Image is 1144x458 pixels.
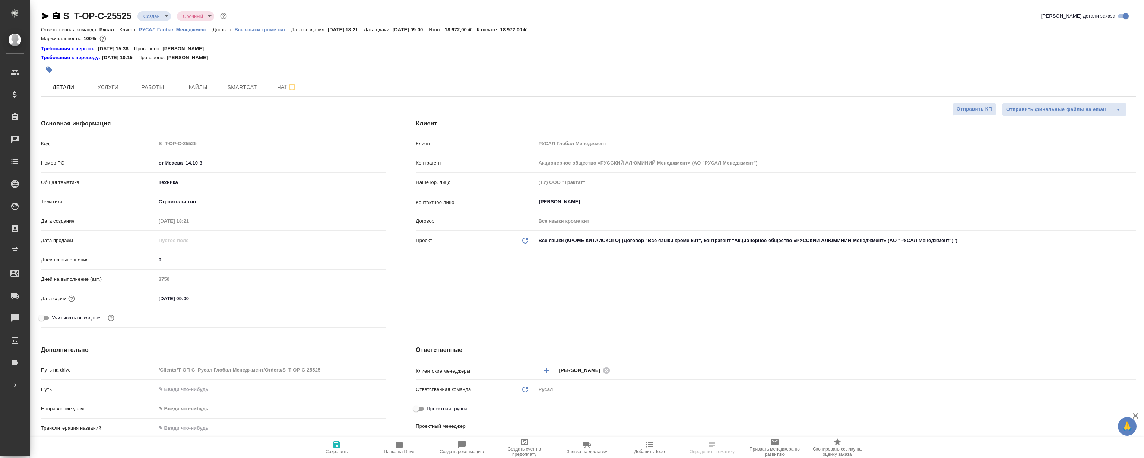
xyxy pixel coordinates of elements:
input: Пустое поле [156,365,386,375]
input: Пустое поле [156,138,386,149]
input: ✎ Введи что-нибудь [156,293,221,304]
div: ✎ Введи что-нибудь [159,405,377,413]
div: [PERSON_NAME] [559,366,612,375]
h4: Клиент [416,119,1136,128]
p: Клиент [416,140,536,147]
button: Заявка на доставку [556,437,618,458]
div: Нажми, чтобы открыть папку с инструкцией [41,54,102,61]
button: Скопировать ссылку на оценку заказа [806,437,869,458]
button: Отправить КП [953,103,996,116]
p: [PERSON_NAME] [162,45,209,53]
p: [DATE] 18:21 [328,27,364,32]
a: Требования к верстке: [41,45,98,53]
span: Услуги [90,83,126,92]
button: Добавить менеджера [538,362,556,379]
p: К оплате: [477,27,500,32]
div: Все языки (КРОМЕ КИТАЙСКОГО) (Договор "Все языки кроме кит", контрагент "Акционерное общество «РУ... [536,234,1136,247]
button: Выбери, если сб и вс нужно считать рабочими днями для выполнения заказа. [106,313,116,323]
p: Дата сдачи [41,295,67,302]
p: 18 972,00 ₽ [445,27,477,32]
button: 0.00 RUB; [98,34,108,44]
input: Пустое поле [536,216,1136,226]
span: [PERSON_NAME] [559,367,605,374]
p: Итого: [428,27,444,32]
div: Создан [137,11,171,21]
p: Договор: [213,27,235,32]
span: Отправить финальные файлы на email [1006,105,1106,114]
p: Код [41,140,156,147]
span: Заявка на доставку [567,449,607,454]
span: Учитывать выходные [52,314,101,322]
button: Срочный [181,13,205,19]
p: Контактное лицо [416,199,536,206]
input: Пустое поле [156,235,221,246]
h4: Ответственные [416,346,1136,354]
button: Сохранить [305,437,368,458]
button: Создать рекламацию [431,437,493,458]
button: Призвать менеджера по развитию [744,437,806,458]
input: Пустое поле [536,158,1136,168]
p: Общая тематика [41,179,156,186]
p: Тематика [41,198,156,206]
button: Добавить Todo [618,437,681,458]
p: Маржинальность: [41,36,83,41]
p: Дней на выполнение [41,256,156,264]
input: Пустое поле [536,138,1136,149]
p: Клиентские менеджеры [416,368,536,375]
p: Путь [41,386,156,393]
button: 🙏 [1118,417,1137,436]
p: 18 972,00 ₽ [500,27,532,32]
button: Определить тематику [681,437,744,458]
div: Создан [177,11,214,21]
p: Наше юр. лицо [416,179,536,186]
span: Проектная группа [427,405,467,413]
span: Сохранить [326,449,348,454]
input: ✎ Введи что-нибудь [156,384,386,395]
p: Дата продажи [41,237,156,244]
a: Все языки кроме кит [234,26,291,32]
div: Техника [156,176,386,189]
span: Призвать менеджера по развитию [748,446,802,457]
span: Папка на Drive [384,449,415,454]
p: [PERSON_NAME] [167,54,213,61]
span: Файлы [180,83,215,92]
p: Договор [416,217,536,225]
p: Русал [99,27,120,32]
button: Скопировать ссылку для ЯМессенджера [41,12,50,20]
span: Smartcat [224,83,260,92]
div: Нажми, чтобы открыть папку с инструкцией [41,45,98,53]
p: Ответственная команда: [41,27,99,32]
div: Русал [536,383,1136,396]
p: [DATE] 09:00 [393,27,429,32]
input: ✎ Введи что-нибудь [156,158,386,168]
input: Пустое поле [156,274,386,284]
p: Проверено: [134,45,163,53]
span: Отправить КП [957,105,992,114]
p: Номер PO [41,159,156,167]
div: Строительство [156,195,386,208]
span: Скопировать ссылку на оценку заказа [811,446,864,457]
input: ✎ Введи что-нибудь [156,254,386,265]
span: 🙏 [1121,419,1134,434]
button: Open [1132,370,1133,371]
button: Создать счет на предоплату [493,437,556,458]
p: Клиент: [120,27,139,32]
svg: Подписаться [288,83,297,92]
span: Создать счет на предоплату [498,446,551,457]
div: ✎ Введи что-нибудь [156,403,386,415]
input: ✎ Введи что-нибудь [156,423,386,433]
h4: Дополнительно [41,346,386,354]
button: Open [1132,201,1133,203]
span: Добавить Todo [634,449,665,454]
button: Создан [141,13,162,19]
a: S_T-OP-C-25525 [63,11,131,21]
button: Добавить тэг [41,61,57,78]
span: Определить тематику [690,449,735,454]
p: Дата создания: [291,27,327,32]
p: Все языки кроме кит [234,27,291,32]
a: РУСАЛ Глобал Менеджмент [139,26,213,32]
p: [DATE] 15:38 [98,45,134,53]
p: Дата создания [41,217,156,225]
p: [DATE] 10:15 [102,54,138,61]
button: Скопировать ссылку [52,12,61,20]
